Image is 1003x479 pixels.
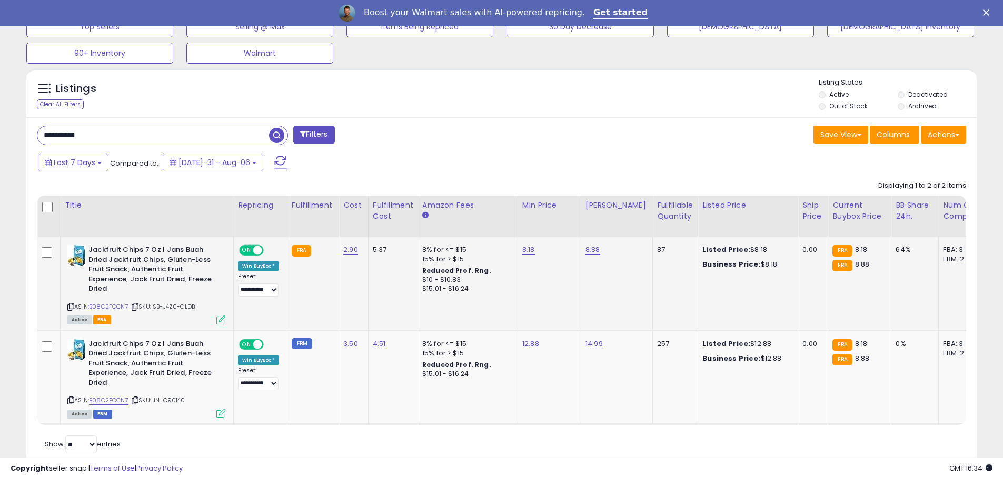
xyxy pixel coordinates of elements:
button: Columns [870,126,919,144]
span: OFF [262,340,279,349]
div: Ship Price [802,200,823,222]
img: Profile image for Adrian [339,5,355,22]
div: Repricing [238,200,283,211]
div: Clear All Filters [37,99,84,109]
span: ON [240,340,253,349]
div: FBM: 2 [943,254,978,264]
button: 90+ Inventory [26,43,173,64]
b: Jackfruit Chips 7 Oz | Jans Buah Dried Jackfruit Chips, Gluten-Less Fruit Snack, Authentic Fruit ... [88,245,216,297]
div: Close [983,9,994,16]
span: OFF [262,246,279,255]
div: $12.88 [702,339,790,349]
label: Archived [908,101,937,110]
a: Privacy Policy [136,463,183,473]
div: $15.01 - $16.24 [422,284,510,293]
div: 15% for > $15 [422,254,510,264]
div: Cost [343,200,364,211]
label: Deactivated [908,90,948,99]
span: | SKU: JN-C90140 [130,396,185,404]
b: Business Price: [702,259,760,269]
span: Show: entries [45,439,121,449]
span: | SKU: SB-J4Z0-GLDB [130,302,195,311]
small: FBA [292,245,311,257]
div: Listed Price [702,200,793,211]
button: Filters [293,126,334,144]
button: 30 Day Decrease [507,16,653,37]
div: Fulfillment Cost [373,200,413,222]
div: FBA: 3 [943,245,978,254]
div: 5.37 [373,245,410,254]
div: 8% for <= $15 [422,339,510,349]
div: $8.18 [702,260,790,269]
div: Fulfillable Quantity [657,200,693,222]
span: [DATE]-31 - Aug-06 [178,157,250,168]
label: Out of Stock [829,101,868,110]
a: 14.99 [585,339,603,349]
p: Listing States: [819,78,977,88]
div: 0.00 [802,339,820,349]
small: FBM [292,338,312,349]
a: Get started [593,7,648,19]
strong: Copyright [11,463,49,473]
div: [PERSON_NAME] [585,200,648,211]
div: Fulfillment [292,200,334,211]
div: 0% [896,339,930,349]
img: 41XnKv7hv0L._SL40_.jpg [67,245,86,266]
button: Selling @ Max [186,16,333,37]
b: Business Price: [702,353,760,363]
span: 8.18 [855,339,868,349]
img: 41XnKv7hv0L._SL40_.jpg [67,339,86,360]
div: $8.18 [702,245,790,254]
div: ASIN: [67,339,225,417]
span: Columns [877,129,910,140]
div: Boost your Walmart sales with AI-powered repricing. [364,7,585,18]
div: Displaying 1 to 2 of 2 items [878,181,966,191]
a: Terms of Use [90,463,135,473]
div: ASIN: [67,245,225,323]
small: FBA [832,245,852,257]
div: Win BuyBox * [238,261,279,271]
button: Top Sellers [26,16,173,37]
b: Listed Price: [702,339,750,349]
div: FBA: 3 [943,339,978,349]
a: B08C2FCCN7 [89,396,128,405]
div: Amazon Fees [422,200,513,211]
a: 8.88 [585,244,600,255]
span: Compared to: [110,158,158,168]
a: 4.51 [373,339,386,349]
a: 3.50 [343,339,358,349]
span: FBM [93,410,112,419]
span: 8.88 [855,259,870,269]
span: All listings currently available for purchase on Amazon [67,410,92,419]
button: Actions [921,126,966,144]
button: Last 7 Days [38,154,108,171]
span: 8.88 [855,353,870,363]
div: Win BuyBox * [238,355,279,365]
div: Title [65,200,229,211]
label: Active [829,90,849,99]
button: Items Being Repriced [346,16,493,37]
button: Walmart [186,43,333,64]
div: 8% for <= $15 [422,245,510,254]
div: 87 [657,245,690,254]
button: [DEMOGRAPHIC_DATA] Inventory [827,16,974,37]
small: Amazon Fees. [422,211,429,220]
div: Min Price [522,200,577,211]
span: FBA [93,315,111,324]
div: BB Share 24h. [896,200,934,222]
a: 12.88 [522,339,539,349]
a: B08C2FCCN7 [89,302,128,311]
button: Save View [813,126,868,144]
div: $12.88 [702,354,790,363]
div: 15% for > $15 [422,349,510,358]
div: seller snap | | [11,464,183,474]
b: Reduced Prof. Rng. [422,360,491,369]
button: [DATE]-31 - Aug-06 [163,154,263,171]
span: All listings currently available for purchase on Amazon [67,315,92,324]
a: 8.18 [522,244,535,255]
div: FBM: 2 [943,349,978,358]
div: 257 [657,339,690,349]
small: FBA [832,339,852,351]
div: 64% [896,245,930,254]
div: Num of Comp. [943,200,981,222]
